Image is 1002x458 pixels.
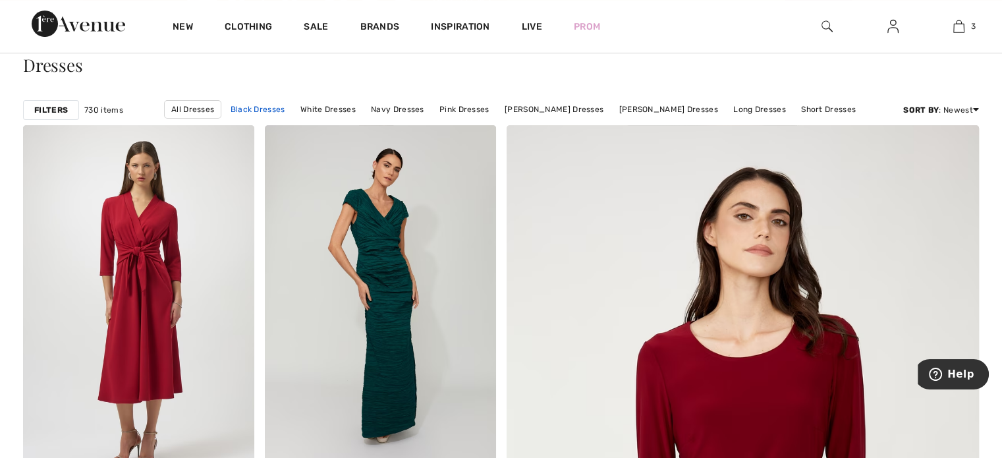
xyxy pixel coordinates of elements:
[727,101,793,118] a: Long Dresses
[613,101,725,118] a: [PERSON_NAME] Dresses
[304,21,328,35] a: Sale
[903,104,979,116] div: : Newest
[32,11,125,37] img: 1ère Avenue
[877,18,909,35] a: Sign In
[926,18,991,34] a: 3
[173,21,193,35] a: New
[498,101,610,118] a: [PERSON_NAME] Dresses
[164,100,221,119] a: All Dresses
[574,20,600,34] a: Prom
[821,18,833,34] img: search the website
[522,20,542,34] a: Live
[225,21,272,35] a: Clothing
[971,20,976,32] span: 3
[903,105,939,115] strong: Sort By
[953,18,964,34] img: My Bag
[224,101,292,118] a: Black Dresses
[364,101,431,118] a: Navy Dresses
[887,18,899,34] img: My Info
[433,101,496,118] a: Pink Dresses
[23,53,82,76] span: Dresses
[294,101,362,118] a: White Dresses
[431,21,489,35] span: Inspiration
[34,104,68,116] strong: Filters
[794,101,862,118] a: Short Dresses
[918,359,989,392] iframe: Opens a widget where you can find more information
[84,104,123,116] span: 730 items
[360,21,400,35] a: Brands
